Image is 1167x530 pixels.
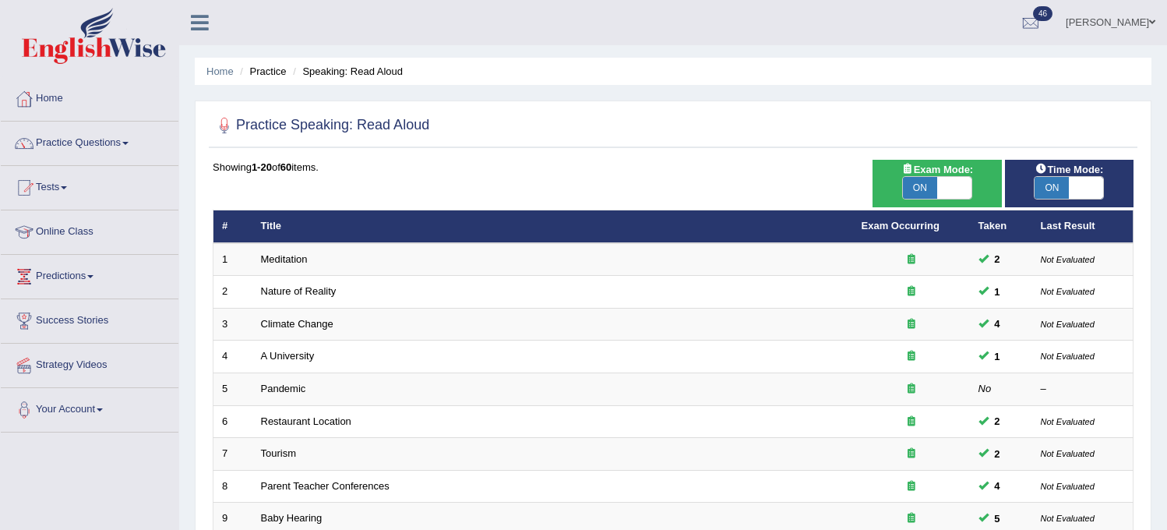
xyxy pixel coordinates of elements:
a: Practice Questions [1,122,178,161]
div: Exam occurring question [862,284,961,299]
b: 1-20 [252,161,272,173]
div: Exam occurring question [862,447,961,461]
h2: Practice Speaking: Read Aloud [213,114,429,137]
th: # [213,210,252,243]
a: Predictions [1,255,178,294]
a: A University [261,350,315,362]
td: 1 [213,243,252,276]
a: Exam Occurring [862,220,940,231]
div: – [1041,382,1125,397]
li: Speaking: Read Aloud [289,64,403,79]
li: Practice [236,64,286,79]
td: 8 [213,470,252,503]
span: You can still take this question [989,511,1007,527]
span: Time Mode: [1028,161,1109,178]
span: Exam Mode: [895,161,979,178]
div: Exam occurring question [862,382,961,397]
span: You can still take this question [989,348,1007,365]
span: You can still take this question [989,478,1007,494]
span: 46 [1033,6,1052,21]
a: Baby Hearing [261,512,323,524]
small: Not Evaluated [1041,352,1095,361]
a: Climate Change [261,318,333,330]
td: 6 [213,405,252,438]
b: 60 [280,161,291,173]
em: No [978,383,992,394]
th: Title [252,210,853,243]
div: Exam occurring question [862,511,961,526]
th: Taken [970,210,1032,243]
div: Exam occurring question [862,349,961,364]
a: Home [1,77,178,116]
a: Strategy Videos [1,344,178,383]
span: ON [1035,177,1069,199]
span: You can still take this question [989,413,1007,429]
a: Parent Teacher Conferences [261,480,390,492]
a: Tests [1,166,178,205]
a: Home [206,65,234,77]
small: Not Evaluated [1041,287,1095,296]
td: 4 [213,341,252,373]
a: Restaurant Location [261,415,351,427]
div: Exam occurring question [862,415,961,429]
span: You can still take this question [989,284,1007,300]
small: Not Evaluated [1041,320,1095,329]
td: 2 [213,276,252,309]
span: ON [903,177,937,199]
a: Meditation [261,253,308,265]
a: Success Stories [1,299,178,338]
span: OFF [1103,177,1137,199]
th: Last Result [1032,210,1134,243]
td: 3 [213,308,252,341]
small: Not Evaluated [1041,449,1095,458]
small: Not Evaluated [1041,255,1095,264]
td: 5 [213,373,252,406]
small: Not Evaluated [1041,514,1095,523]
div: Exam occurring question [862,479,961,494]
div: Show exams occurring in exams [873,160,1001,207]
a: Tourism [261,447,297,459]
a: Nature of Reality [261,285,337,297]
td: 7 [213,438,252,471]
a: Pandemic [261,383,306,394]
span: You can still take this question [989,316,1007,332]
span: OFF [971,177,1006,199]
small: Not Evaluated [1041,482,1095,491]
a: Online Class [1,210,178,249]
div: Showing of items. [213,160,1134,175]
small: Not Evaluated [1041,417,1095,426]
span: You can still take this question [989,251,1007,267]
a: Your Account [1,388,178,427]
div: Exam occurring question [862,253,961,267]
span: You can still take this question [989,446,1007,462]
div: Exam occurring question [862,317,961,332]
